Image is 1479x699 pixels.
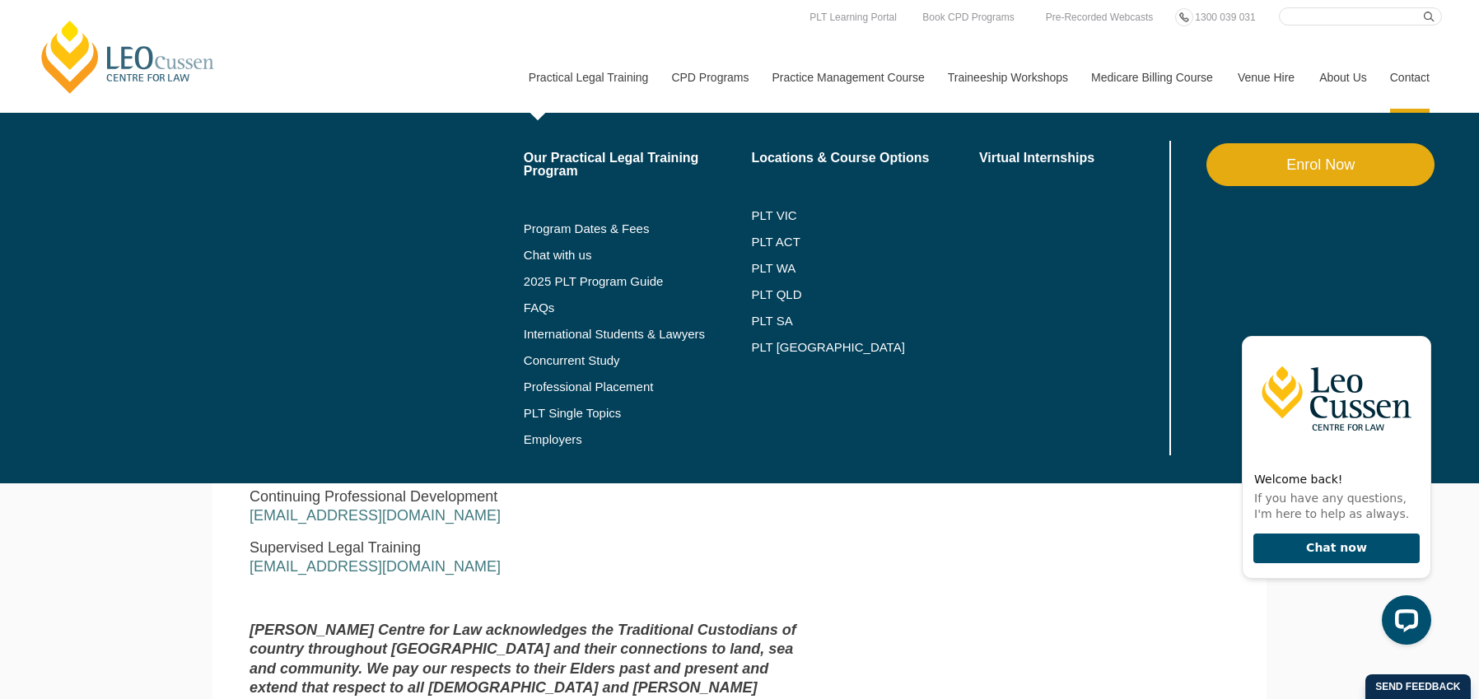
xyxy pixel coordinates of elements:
[524,151,752,178] a: Our Practical Legal Training Program
[805,8,901,26] a: PLT Learning Portal
[1225,42,1307,113] a: Venue Hire
[751,151,979,165] a: Locations & Course Options
[751,209,979,222] a: PLT VIC
[1079,42,1225,113] a: Medicare Billing Course
[250,487,811,526] p: Continuing Professional Development
[751,315,979,328] a: PLT SA
[659,42,759,113] a: CPD Programs
[760,42,935,113] a: Practice Management Course
[751,341,979,354] a: PLT [GEOGRAPHIC_DATA]
[250,507,501,524] a: [EMAIL_ADDRESS][DOMAIN_NAME]
[37,18,219,96] a: [PERSON_NAME] Centre for Law
[1195,12,1255,23] span: 1300 039 031
[524,301,752,315] a: FAQs
[1229,306,1438,658] iframe: LiveChat chat widget
[1206,143,1435,186] a: Enrol Now
[751,262,938,275] a: PLT WA
[918,8,1018,26] a: Book CPD Programs
[1191,8,1259,26] a: 1300 039 031
[979,151,1166,165] a: Virtual Internships
[250,538,811,577] p: Supervised Legal Training
[1378,42,1442,113] a: Contact
[935,42,1079,113] a: Traineeship Workshops
[524,354,752,367] a: Concurrent Study
[524,328,752,341] a: International Students & Lawyers
[751,235,979,249] a: PLT ACT
[524,407,752,420] a: PLT Single Topics
[524,380,752,394] a: Professional Placement
[1307,42,1378,113] a: About Us
[524,275,711,288] a: 2025 PLT Program Guide
[524,249,752,262] a: Chat with us
[524,433,752,446] a: Employers
[524,222,752,235] a: Program Dates & Fees
[250,558,501,575] a: [EMAIL_ADDRESS][DOMAIN_NAME]
[516,42,660,113] a: Practical Legal Training
[1042,8,1158,26] a: Pre-Recorded Webcasts
[751,288,979,301] a: PLT QLD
